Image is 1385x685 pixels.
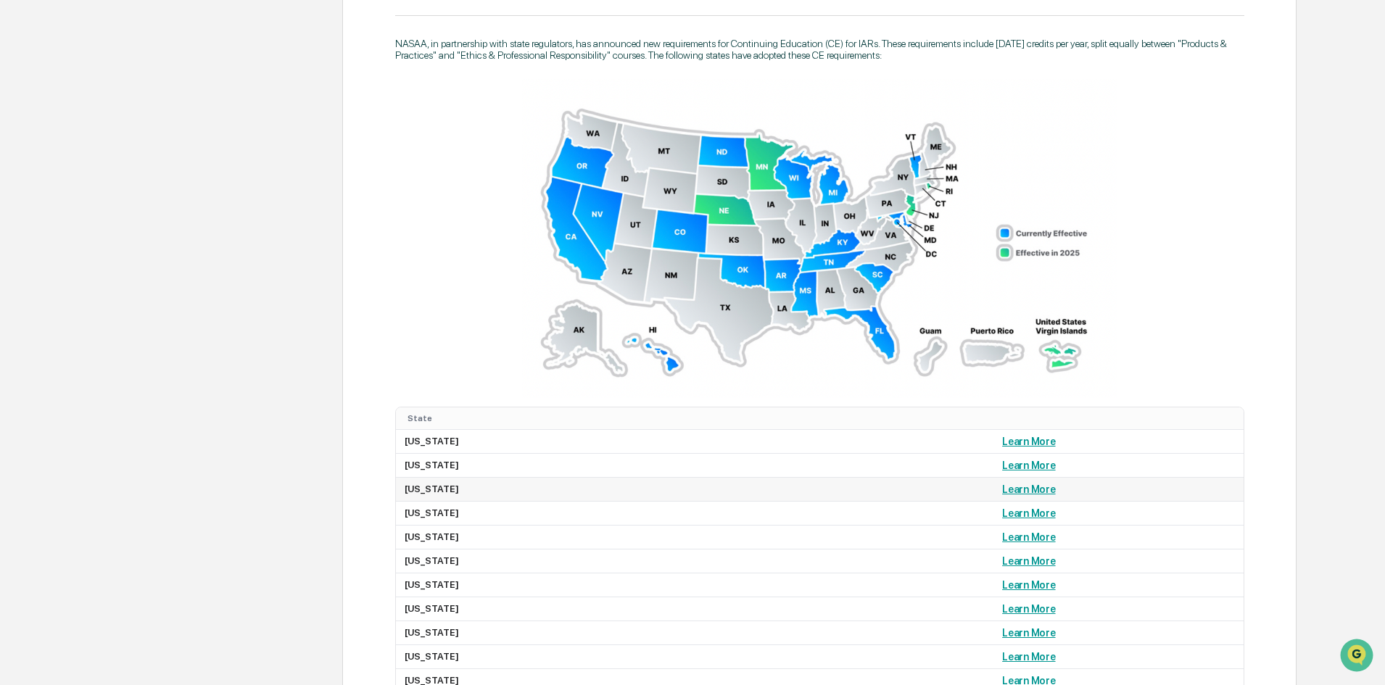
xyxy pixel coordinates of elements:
[49,125,183,137] div: We're available if you need us!
[1002,627,1055,639] a: Learn More
[102,245,175,257] a: Powered byPylon
[396,645,994,669] td: [US_STATE]
[1005,413,1238,423] div: Toggle SortBy
[522,79,1117,397] img: States with IAR CE requirements
[247,115,264,133] button: Start new chat
[144,246,175,257] span: Pylon
[29,183,94,197] span: Preclearance
[1002,579,1055,591] a: Learn More
[120,183,180,197] span: Attestations
[15,212,26,223] div: 🔎
[9,204,97,231] a: 🔎Data Lookup
[396,597,994,621] td: [US_STATE]
[99,177,186,203] a: 🗄️Attestations
[9,177,99,203] a: 🖐️Preclearance
[49,111,238,125] div: Start new chat
[395,38,1244,61] div: NASAA, in partnership with state regulators, has announced new requirements for Continuing Educat...
[1002,436,1055,447] a: Learn More
[396,502,994,526] td: [US_STATE]
[396,573,994,597] td: [US_STATE]
[396,549,994,573] td: [US_STATE]
[29,210,91,225] span: Data Lookup
[1002,603,1055,615] a: Learn More
[1002,507,1055,519] a: Learn More
[408,413,988,423] div: Toggle SortBy
[396,526,994,549] td: [US_STATE]
[396,430,994,454] td: [US_STATE]
[1002,555,1055,567] a: Learn More
[396,454,994,478] td: [US_STATE]
[1002,483,1055,495] a: Learn More
[1002,651,1055,663] a: Learn More
[396,478,994,502] td: [US_STATE]
[1002,460,1055,471] a: Learn More
[15,30,264,54] p: How can we help?
[15,184,26,196] div: 🖐️
[1002,531,1055,543] a: Learn More
[15,111,41,137] img: 1746055101610-c473b297-6a78-478c-a979-82029cc54cd1
[1339,637,1378,676] iframe: Open customer support
[396,621,994,645] td: [US_STATE]
[105,184,117,196] div: 🗄️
